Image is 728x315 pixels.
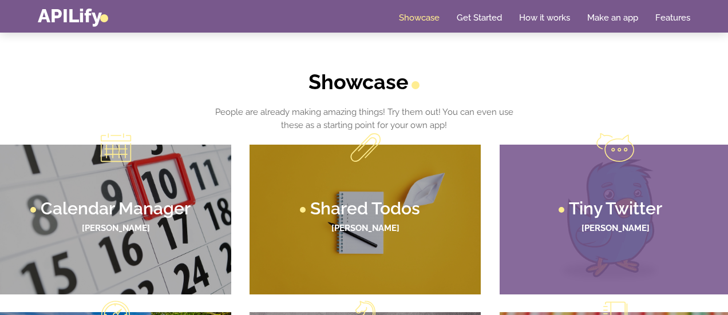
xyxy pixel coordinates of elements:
h3: Calendar Manager [41,200,191,217]
p: People are already making amazing things! Try them out! You can even use these as a starting poin... [205,106,523,131]
a: Features [655,12,690,23]
h4: [PERSON_NAME] [261,224,469,233]
a: Showcase [399,12,440,23]
a: Make an app [587,12,638,23]
h3: Shared Todos [310,200,420,217]
a: APILify [38,5,108,27]
a: How it works [519,12,570,23]
h2: Showcase [205,70,523,94]
a: Shared Todos [PERSON_NAME] [250,145,481,294]
h3: Tiny Twitter [569,200,662,217]
a: Get Started [457,12,502,23]
h4: [PERSON_NAME] [11,224,220,233]
h4: [PERSON_NAME] [511,224,719,233]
